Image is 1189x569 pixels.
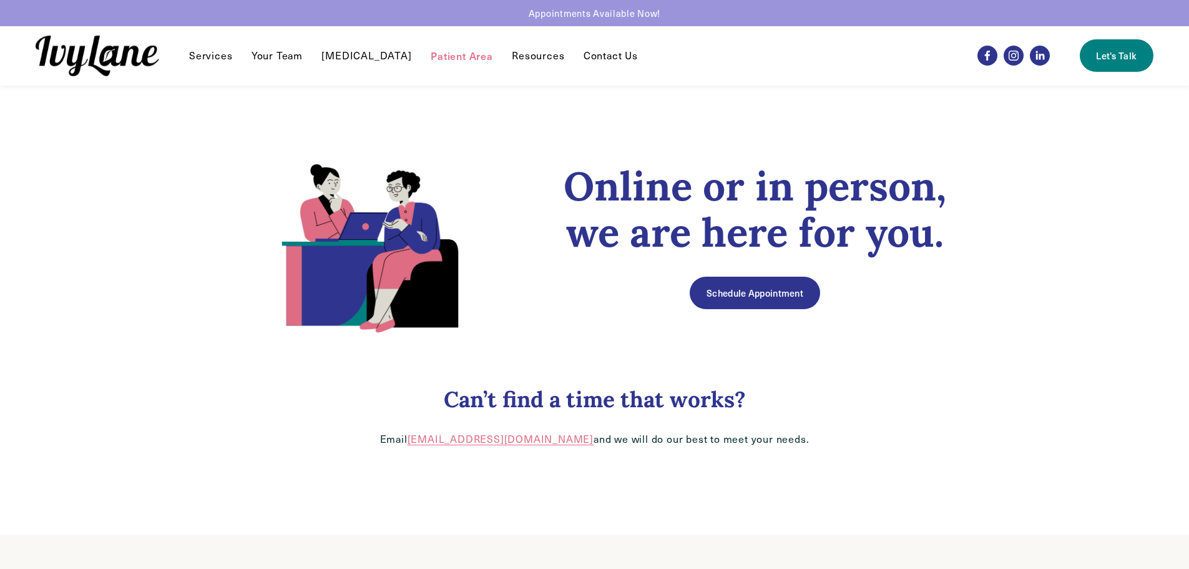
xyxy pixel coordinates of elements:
h3: Can’t find a time that works? [220,386,969,413]
a: Your Team [252,48,303,63]
a: Patient Area [431,48,493,63]
img: Ivy Lane Counseling &mdash; Therapy that works for you [36,36,159,76]
a: folder dropdown [189,48,232,63]
a: [EMAIL_ADDRESS][DOMAIN_NAME] [408,432,594,445]
h1: Online or in person, we are here for you. [541,164,969,255]
p: Email and we will do our best to meet your needs. [220,433,969,446]
a: folder dropdown [512,48,564,63]
span: Resources [512,49,564,62]
a: Schedule Appointment [690,277,820,309]
span: Services [189,49,232,62]
a: Facebook [977,46,997,66]
a: LinkedIn [1030,46,1050,66]
a: Instagram [1004,46,1024,66]
a: Let's Talk [1080,39,1153,72]
a: Contact Us [584,48,638,63]
a: [MEDICAL_DATA] [321,48,411,63]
